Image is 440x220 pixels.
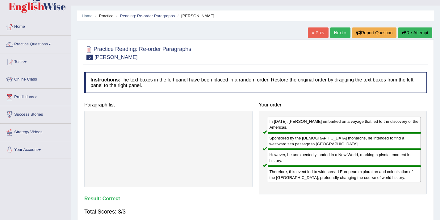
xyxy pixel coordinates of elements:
li: [PERSON_NAME] [176,13,214,19]
a: Tests [0,53,71,69]
div: Total Scores: 3/3 [84,204,427,219]
h2: Practice Reading: Re-order Paragraphs [84,45,191,60]
button: Re-Attempt [398,27,432,38]
a: Success Stories [0,106,71,122]
a: Home [0,18,71,34]
a: Online Class [0,71,71,86]
a: Your Account [0,141,71,157]
li: Practice [94,13,113,19]
h4: The text boxes in the left panel have been placed in a random order. Restore the original order b... [84,72,427,93]
h4: Your order [259,102,427,108]
div: In [DATE], [PERSON_NAME] embarked on a voyage that led to the discovery of the Americas. [268,117,421,133]
div: Therefore, this event led to widespread European exploration and colonization of the [GEOGRAPHIC_... [268,166,421,182]
a: Predictions [0,89,71,104]
div: Sponsored by the [DEMOGRAPHIC_DATA] monarchs, he intended to find a westward sea passage to [GEOG... [268,133,421,149]
button: Report Question [352,27,396,38]
a: Reading: Re-order Paragraphs [120,14,175,18]
a: « Prev [308,27,328,38]
span: 5 [86,55,93,60]
b: Instructions: [90,77,120,82]
h4: Paragraph list [84,102,253,108]
small: [PERSON_NAME] [94,54,138,60]
a: Practice Questions [0,36,71,51]
a: Home [82,14,93,18]
h4: Result: [84,196,427,201]
a: Next » [330,27,350,38]
a: Strategy Videos [0,124,71,139]
div: However, he unexpectedly landed in a New World, marking a pivotal moment in history. [268,149,421,166]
